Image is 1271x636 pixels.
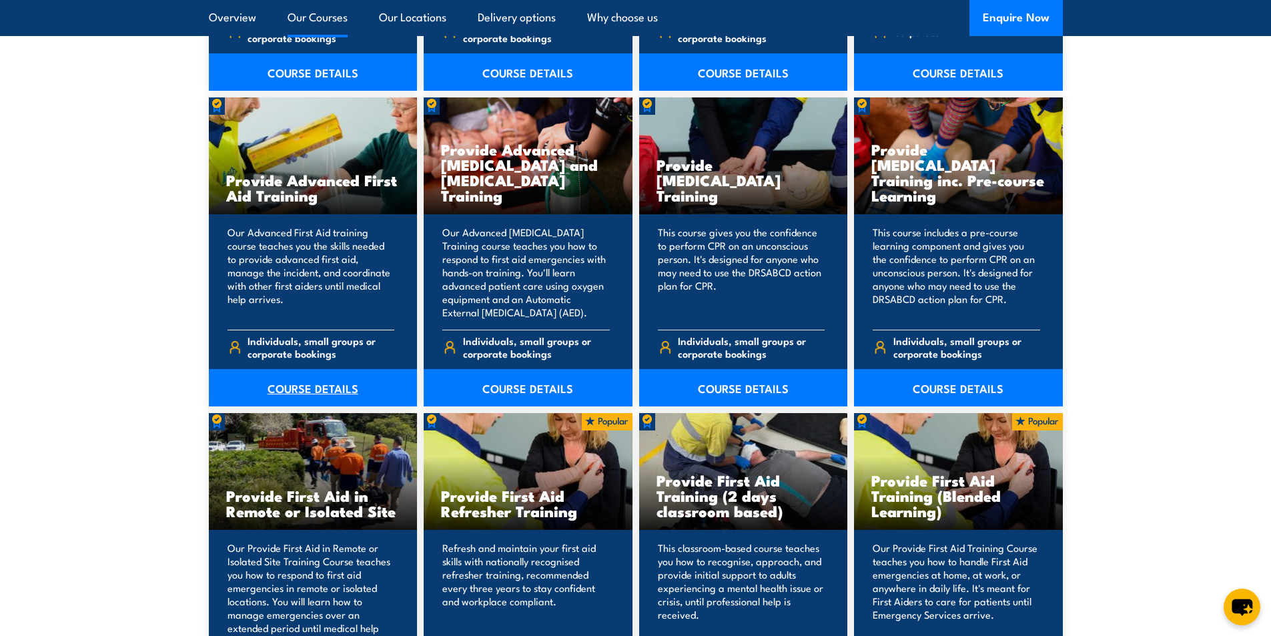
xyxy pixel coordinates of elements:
p: This course includes a pre-course learning component and gives you the confidence to perform CPR ... [873,226,1040,319]
p: This course gives you the confidence to perform CPR on an unconscious person. It's designed for a... [658,226,825,319]
a: COURSE DETAILS [424,53,632,91]
span: Individuals, small groups or corporate bookings [248,19,394,44]
p: Our Advanced [MEDICAL_DATA] Training course teaches you how to respond to first aid emergencies w... [442,226,610,319]
h3: Provide [MEDICAL_DATA] Training [657,157,831,203]
span: Individuals, small groups or corporate bookings [463,19,610,44]
a: COURSE DETAILS [854,369,1063,406]
span: Individuals, small groups or corporate bookings [893,334,1040,360]
a: COURSE DETAILS [854,53,1063,91]
p: Our Advanced First Aid training course teaches you the skills needed to provide advanced first ai... [228,226,395,319]
h3: Provide [MEDICAL_DATA] Training inc. Pre-course Learning [871,141,1045,203]
span: Individuals, small groups or corporate bookings [678,334,825,360]
h3: Provide Advanced [MEDICAL_DATA] and [MEDICAL_DATA] Training [441,141,615,203]
h3: Provide First Aid Training (2 days classroom based) [657,472,831,519]
button: chat-button [1224,589,1260,625]
a: COURSE DETAILS [209,53,418,91]
h3: Provide First Aid Refresher Training [441,488,615,519]
h3: Provide First Aid Training (Blended Learning) [871,472,1045,519]
span: Individuals, small groups or corporate bookings [463,334,610,360]
a: COURSE DETAILS [209,369,418,406]
a: COURSE DETAILS [639,53,848,91]
span: Individuals, small groups or corporate bookings [678,19,825,44]
h3: Provide Advanced First Aid Training [226,172,400,203]
span: Individuals, small groups or corporate bookings [248,334,394,360]
h3: Provide First Aid in Remote or Isolated Site [226,488,400,519]
a: COURSE DETAILS [639,369,848,406]
a: COURSE DETAILS [424,369,632,406]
